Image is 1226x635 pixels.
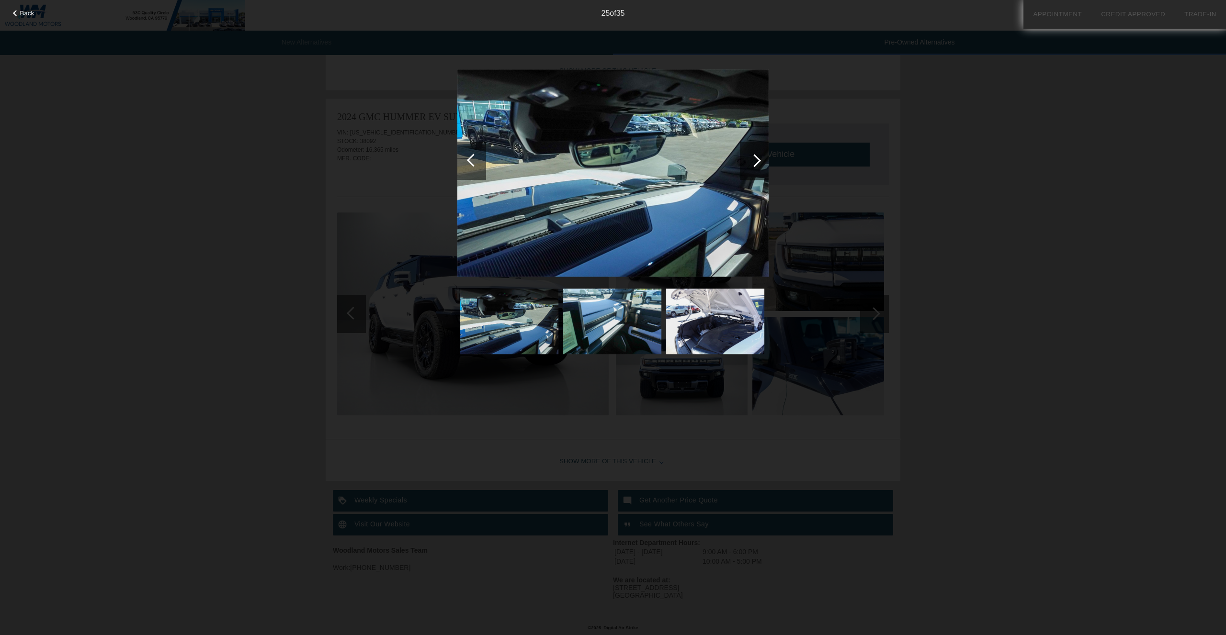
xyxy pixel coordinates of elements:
[1184,11,1216,18] a: Trade-In
[1101,11,1165,18] a: Credit Approved
[460,289,558,355] img: 36989fd06bcbcfc0dfa0f6f01661b9b8.jpg
[457,70,769,277] img: 36989fd06bcbcfc0dfa0f6f01661b9b8.jpg
[602,9,610,17] span: 25
[1033,11,1082,18] a: Appointment
[666,289,764,355] img: 41ebc16aac69220c64bf52e8900f6687.jpg
[616,9,625,17] span: 35
[20,10,34,17] span: Back
[563,289,661,355] img: 10d5a53475b0df3d5621a1c752bbd1bf.jpg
